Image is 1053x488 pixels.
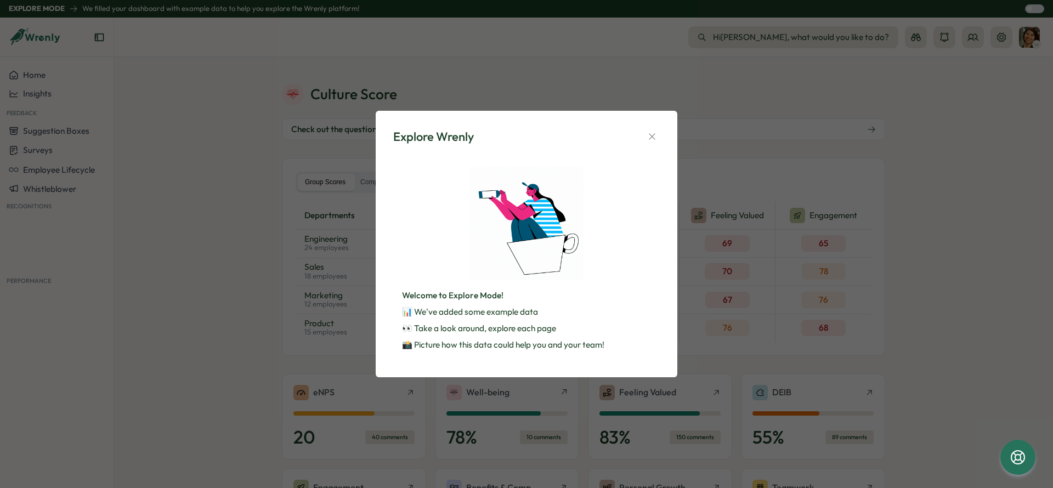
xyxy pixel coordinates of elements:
[402,339,651,351] p: 📸 Picture how this data could help you and your team!
[469,167,584,281] img: Explore Wrenly
[402,306,651,318] p: 📊 We've added some example data
[393,128,474,145] div: Explore Wrenly
[402,290,651,302] p: Welcome to Explore Mode!
[402,322,651,334] p: 👀 Take a look around, explore each page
